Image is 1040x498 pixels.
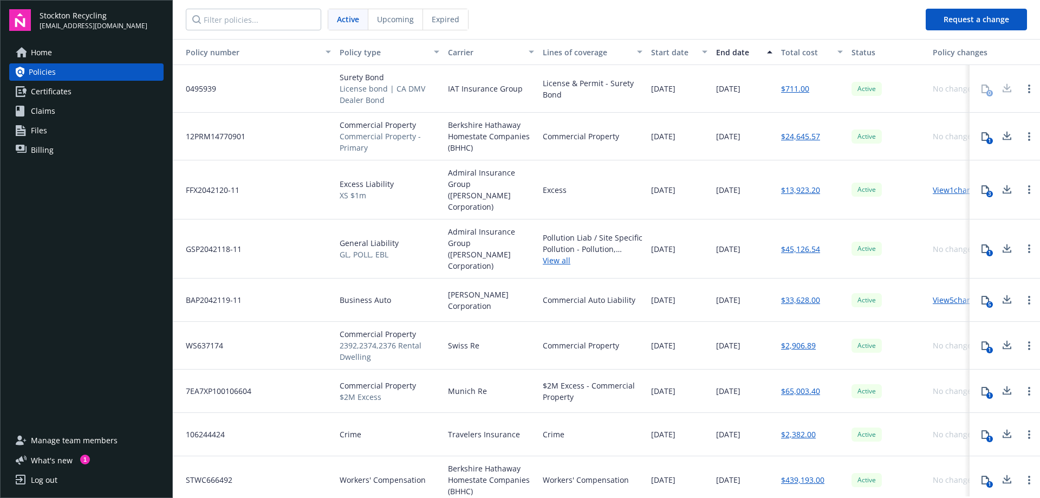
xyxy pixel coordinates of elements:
[986,250,993,256] div: 1
[1023,428,1036,441] a: Open options
[340,190,394,201] span: XS $1m
[1023,242,1036,255] a: Open options
[974,424,996,445] button: 1
[9,455,90,466] button: What's new1
[974,469,996,491] button: 1
[651,47,695,58] div: Start date
[340,429,361,440] span: Crime
[716,243,740,255] span: [DATE]
[177,47,319,58] div: Policy number
[340,249,399,260] span: GL, POLL, EBL
[1023,474,1036,487] a: Open options
[933,131,976,142] div: No changes
[543,255,642,266] a: View all
[1023,82,1036,95] a: Open options
[974,179,996,201] button: 3
[716,47,760,58] div: End date
[340,83,439,106] span: License bond | CA DMV Dealer Bond
[986,138,993,144] div: 1
[448,83,523,94] span: IAT Insurance Group
[651,474,675,486] span: [DATE]
[856,244,877,254] span: Active
[716,474,740,486] span: [DATE]
[974,335,996,357] button: 1
[337,14,359,25] span: Active
[40,10,147,21] span: Stockton Recycling
[340,340,439,363] span: 2392,2374,2376 Rental Dwelling
[543,429,564,440] div: Crime
[856,84,877,94] span: Active
[9,122,164,139] a: Files
[177,47,319,58] div: Toggle SortBy
[448,226,534,271] span: Admiral Insurance Group ([PERSON_NAME] Corporation)
[177,429,225,440] span: 106244424
[933,243,976,255] div: No changes
[712,39,777,65] button: End date
[716,184,740,196] span: [DATE]
[651,385,675,397] span: [DATE]
[777,39,847,65] button: Total cost
[186,9,321,30] input: Filter policies...
[651,131,675,142] span: [DATE]
[974,126,996,147] button: 1
[31,471,57,489] div: Log out
[926,9,1027,30] button: Request a change
[716,340,740,351] span: [DATE]
[651,243,675,255] span: [DATE]
[651,83,675,94] span: [DATE]
[543,232,642,255] div: Pollution Liab / Site Specific Pollution - Pollution, General Liability
[781,429,816,440] a: $2,382.00
[543,340,619,351] div: Commercial Property
[31,44,52,61] span: Home
[933,474,976,486] div: No changes
[933,185,984,195] a: View 1 changes
[986,392,993,399] div: 1
[781,83,809,94] a: $711.00
[651,294,675,306] span: [DATE]
[80,455,90,464] div: 1
[177,294,242,306] span: BAP2042119-11
[340,328,439,340] span: Commercial Property
[31,83,71,100] span: Certificates
[781,340,816,351] a: $2,906.89
[40,21,147,31] span: [EMAIL_ADDRESS][DOMAIN_NAME]
[432,14,459,25] span: Expired
[781,294,820,306] a: $33,628.00
[177,340,223,351] span: WS637174
[177,131,245,142] span: 12PRM14770901
[933,83,976,94] div: No changes
[448,385,487,397] span: Munich Re
[856,341,877,351] span: Active
[543,294,635,306] div: Commercial Auto Liability
[933,340,976,351] div: No changes
[986,481,993,488] div: 1
[928,39,996,65] button: Policy changes
[177,385,251,397] span: 7EA7XP100106604
[851,47,924,58] div: Status
[9,83,164,100] a: Certificates
[29,63,56,81] span: Policies
[1023,339,1036,352] a: Open options
[781,47,831,58] div: Total cost
[9,432,164,449] a: Manage team members
[651,429,675,440] span: [DATE]
[177,83,216,94] span: 0495939
[933,295,984,305] a: View 5 changes
[933,385,976,397] div: No changes
[448,119,534,153] span: Berkshire Hathaway Homestate Companies (BHHC)
[340,178,394,190] span: Excess Liability
[1023,183,1036,196] a: Open options
[1023,294,1036,307] a: Open options
[543,184,567,196] div: Excess
[1023,130,1036,143] a: Open options
[856,475,877,485] span: Active
[856,386,877,396] span: Active
[716,429,740,440] span: [DATE]
[543,77,642,100] div: License & Permit - Surety Bond
[9,141,164,159] a: Billing
[974,289,996,311] button: 5
[986,301,993,308] div: 5
[340,294,391,306] span: Business Auto
[538,39,647,65] button: Lines of coverage
[543,47,630,58] div: Lines of coverage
